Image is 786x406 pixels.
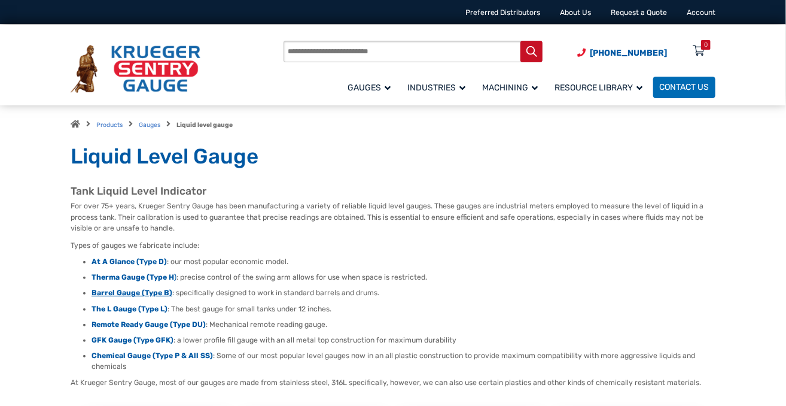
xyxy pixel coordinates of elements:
a: Machining [476,75,549,99]
a: Request a Quote [611,8,667,17]
span: Machining [483,83,538,93]
a: Products [96,121,123,129]
a: GFK Gauge (Type GFK) [92,336,173,344]
p: Types of gauges we fabricate include: [71,240,715,251]
a: Preferred Distributors [465,8,541,17]
p: For over 75+ years, Krueger Sentry Gauge has been manufacturing a variety of reliable liquid leve... [71,201,715,234]
a: Gauges [139,121,160,129]
li: : specifically designed to work in standard barrels and drums. [92,288,715,299]
span: Gauges [348,83,391,93]
span: Industries [408,83,466,93]
a: About Us [560,8,592,17]
li: : The best gauge for small tanks under 12 inches. [92,304,715,315]
strong: Therma Gauge (Type H [92,273,174,281]
a: Chemical Gauge (Type P & All SS) [92,352,213,360]
li: : a lower profile fill gauge with an all metal top construction for maximum durability [92,335,715,346]
span: Contact Us [660,83,709,93]
span: Resource Library [555,83,643,93]
a: Phone Number (920) 434-8860 [577,47,667,59]
div: 0 [704,40,708,50]
a: Resource Library [549,75,653,99]
a: The L Gauge (Type L) [92,305,167,313]
h2: Tank Liquid Level Indicator [71,185,715,198]
li: : precise control of the swing arm allows for use when space is restricted. [92,272,715,283]
li: : Some of our most popular level gauges now in an all plastic construction to provide maximum com... [92,351,715,372]
a: Therma Gauge (Type H) [92,273,176,281]
li: : Mechanical remote reading gauge. [92,320,715,331]
h1: Liquid Level Gauge [71,144,715,170]
strong: Liquid level gauge [176,121,233,129]
a: Remote Ready Gauge (Type DU) [92,320,206,329]
p: At Krueger Sentry Gauge, most of our gauges are made from stainless steel, 316L specifically, how... [71,377,715,388]
span: [PHONE_NUMBER] [590,48,667,58]
a: Gauges [342,75,401,99]
a: Barrel Gauge (Type B) [92,289,172,297]
li: : our most popular economic model. [92,257,715,268]
a: Account [687,8,715,17]
a: At A Glance (Type D) [92,257,167,266]
img: Krueger Sentry Gauge [71,45,200,93]
a: Contact Us [653,77,715,98]
a: Industries [401,75,476,99]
